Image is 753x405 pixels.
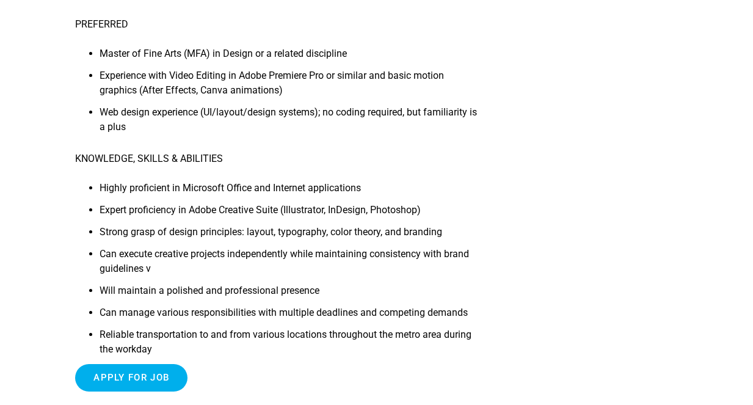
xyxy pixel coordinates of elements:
input: Apply for job [75,364,187,392]
li: Master of Fine Arts (MFA) in Design or a related discipline [100,46,481,68]
li: Highly proficient in Microsoft Office and Internet applications [100,181,481,203]
li: Can manage various responsibilities with multiple deadlines and competing demands [100,305,481,327]
li: Can execute creative projects independently while maintaining consistency with brand guidelines v [100,247,481,283]
li: Strong grasp of design principles: layout, typography, color theory, and branding [100,225,481,247]
li: Expert proficiency in Adobe Creative Suite (Illustrator, InDesign, Photoshop) [100,203,481,225]
li: Experience with Video Editing in Adobe Premiere Pro or similar and basic motion graphics (After E... [100,68,481,105]
li: Reliable transportation to and from various locations throughout the metro area during the workday [100,327,481,364]
p: PREFERRED [75,17,481,32]
li: Web design experience (UI/layout/design systems); no coding required, but familiarity is a plus [100,105,481,142]
li: Will maintain a polished and professional presence [100,283,481,305]
p: KNOWLEDGE, SKILLS & ABILITIES [75,151,481,166]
